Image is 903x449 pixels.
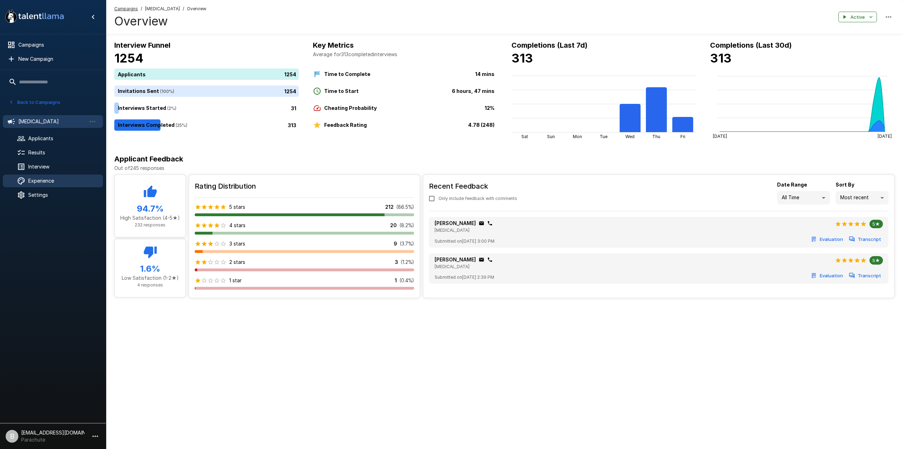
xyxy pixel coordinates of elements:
[838,12,877,23] button: Active
[487,220,493,226] div: Click to copy
[438,195,517,202] span: Only include feedback with comments
[324,122,367,128] b: Feedback Rating
[145,5,180,12] span: [MEDICAL_DATA]
[401,259,414,266] p: ( 1.2 %)
[114,6,138,11] u: Campaigns
[836,182,854,188] b: Sort By
[435,274,494,281] span: Submitted on [DATE] 2:39 PM
[195,181,414,192] h6: Rating Distribution
[810,270,845,281] button: Evaluation
[869,221,883,227] span: 5★
[713,134,727,139] tspan: [DATE]
[229,240,245,247] p: 3 stars
[435,256,476,263] p: [PERSON_NAME]
[869,258,883,263] span: 5★
[511,41,588,49] b: Completions (Last 7d)
[435,228,469,233] span: [MEDICAL_DATA]
[479,220,484,226] div: Click to copy
[141,5,142,12] span: /
[435,220,476,227] p: [PERSON_NAME]
[137,282,163,288] span: 4 responses
[120,274,180,282] p: Low Satisfaction (1-2★)
[547,134,555,139] tspan: Sun
[848,270,883,281] button: Transcript
[573,134,582,139] tspan: Mon
[400,222,414,229] p: ( 8.2 %)
[324,88,359,94] b: Time to Start
[313,51,497,58] p: Average for 313 completed interviews
[435,238,495,245] span: Submitted on [DATE] 3:00 PM
[394,240,397,247] p: 9
[396,203,414,211] p: ( 86.5 %)
[324,71,370,77] b: Time to Complete
[291,104,296,112] p: 31
[400,240,414,247] p: ( 3.7 %)
[395,259,398,266] p: 3
[511,51,533,65] b: 313
[435,264,469,269] span: [MEDICAL_DATA]
[135,222,165,228] span: 232 responses
[120,263,180,274] h5: 1.6 %
[400,277,414,284] p: ( 0.4 %)
[229,203,245,211] p: 5 stars
[479,257,484,262] div: Click to copy
[836,191,889,205] div: Most recent
[114,51,144,65] b: 1254
[229,222,246,229] p: 4 stars
[114,165,895,172] p: Out of 245 responses
[485,105,495,111] b: 12%
[313,41,354,49] b: Key Metrics
[114,41,170,49] b: Interview Funnel
[229,277,242,284] p: 1 star
[652,134,660,139] tspan: Thu
[777,191,830,205] div: All Time
[288,121,296,129] p: 313
[600,134,608,139] tspan: Tue
[120,214,180,221] p: High Satisfaction (4-5★)
[395,277,397,284] p: 1
[777,182,807,188] b: Date Range
[680,134,685,139] tspan: Fri
[625,134,635,139] tspan: Wed
[390,222,397,229] p: 20
[114,155,183,163] b: Applicant Feedback
[452,88,495,94] b: 6 hours, 47 mins
[710,51,732,65] b: 313
[878,134,892,139] tspan: [DATE]
[475,71,495,77] b: 14 mins
[848,234,883,245] button: Transcript
[385,203,394,211] p: 212
[284,87,296,95] p: 1254
[521,134,528,139] tspan: Sat
[284,70,296,78] p: 1254
[468,122,495,128] b: 4.78 (248)
[324,105,377,111] b: Cheating Probability
[183,5,184,12] span: /
[810,234,845,245] button: Evaluation
[114,14,206,29] h4: Overview
[229,259,245,266] p: 2 stars
[187,5,206,12] span: Overview
[487,257,493,262] div: Click to copy
[710,41,792,49] b: Completions (Last 30d)
[429,181,523,192] h6: Recent Feedback
[120,203,180,214] h5: 94.7 %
